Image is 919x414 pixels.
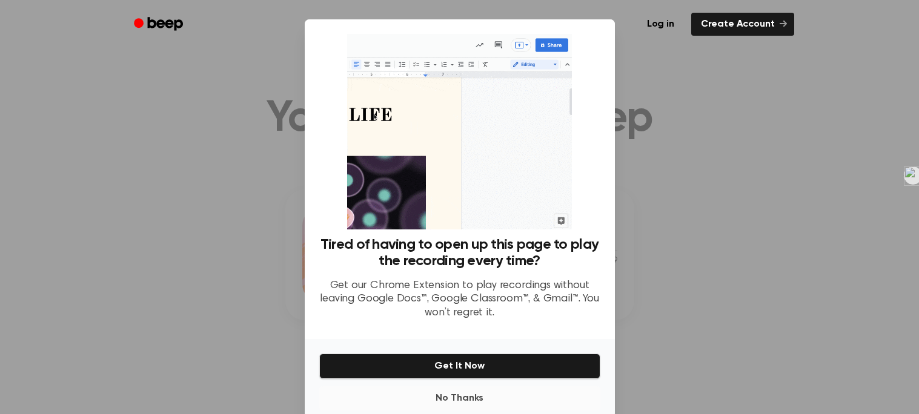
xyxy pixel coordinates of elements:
button: Get It Now [319,353,600,379]
a: Log in [637,13,684,36]
p: Get our Chrome Extension to play recordings without leaving Google Docs™, Google Classroom™, & Gm... [319,279,600,320]
a: Beep [125,13,194,36]
h3: Tired of having to open up this page to play the recording every time? [319,237,600,269]
button: No Thanks [319,386,600,410]
img: Beep extension in action [347,34,572,229]
a: Create Account [691,13,794,36]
